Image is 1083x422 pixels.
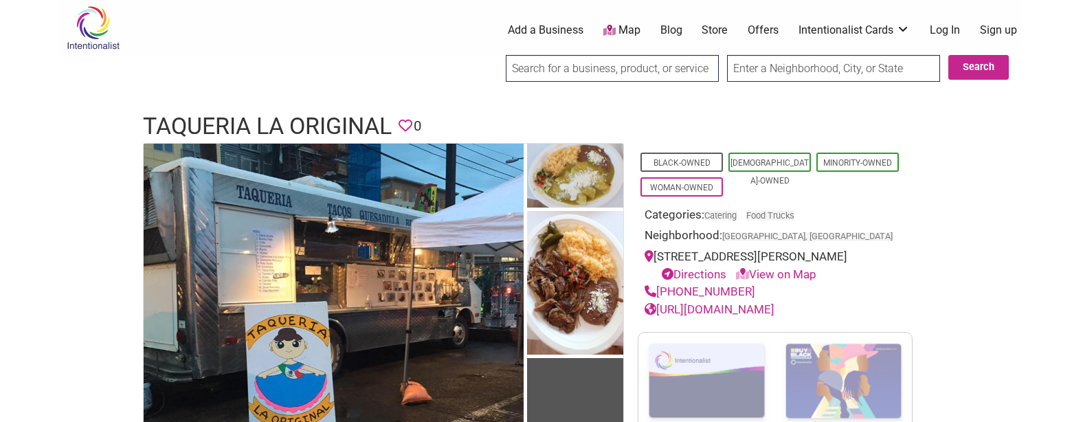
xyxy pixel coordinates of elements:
[645,227,906,248] div: Neighborhood:
[645,302,774,316] a: [URL][DOMAIN_NAME]
[930,23,960,38] a: Log In
[508,23,583,38] a: Add a Business
[748,23,779,38] a: Offers
[727,55,940,82] input: Enter a Neighborhood, City, or State
[506,55,719,82] input: Search for a business, product, or service
[414,115,421,137] span: 0
[948,55,1009,80] button: Search
[736,267,816,281] a: View on Map
[60,5,126,50] img: Intentionalist
[645,206,906,227] div: Categories:
[650,183,713,192] a: Woman-Owned
[980,23,1017,38] a: Sign up
[730,158,809,186] a: [DEMOGRAPHIC_DATA]-Owned
[654,158,711,168] a: Black-Owned
[799,23,910,38] a: Intentionalist Cards
[702,23,728,38] a: Store
[823,158,892,168] a: Minority-Owned
[645,285,755,298] a: [PHONE_NUMBER]
[143,110,392,143] h1: Taqueria La Original
[660,23,682,38] a: Blog
[645,248,906,283] div: [STREET_ADDRESS][PERSON_NAME]
[662,267,726,281] a: Directions
[722,232,893,241] span: [GEOGRAPHIC_DATA], [GEOGRAPHIC_DATA]
[746,210,794,221] a: Food Trucks
[603,23,640,38] a: Map
[704,210,737,221] a: Catering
